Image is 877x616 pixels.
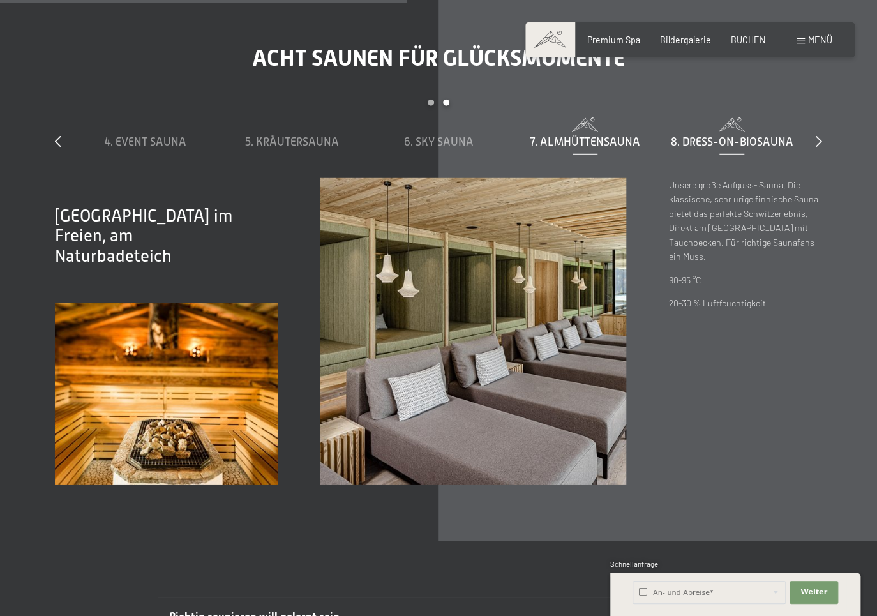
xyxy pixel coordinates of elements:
[403,135,473,148] span: 6. Sky Sauna
[790,581,838,604] button: Weiter
[428,100,434,106] div: Carousel Page 1
[668,178,821,264] p: Unsere große Aufguss- Sauna. Die klassische, sehr urige finnische Sauna bietet das perfekte Schwi...
[668,296,821,311] p: 20-30 % Luftfeuchtigkeit
[668,273,821,288] p: 90-95 °C
[530,135,640,148] span: 7. Almhüttensauna
[731,34,766,45] a: BUCHEN
[660,34,711,45] a: Bildergalerie
[252,45,625,71] span: Acht Saunen für Glücksmomente
[610,560,658,568] span: Schnellanfrage
[72,100,805,117] div: Carousel Pagination
[105,135,186,148] span: 4. Event Sauna
[670,135,793,148] span: 8. Dress-on-Biosauna
[55,206,232,266] span: [GEOGRAPHIC_DATA] im Freien, am Naturbadeteich
[808,34,832,45] span: Menü
[320,178,627,485] img: Ein Wellness-Urlaub in Südtirol – 7.700 m² Spa, 10 Saunen
[587,34,640,45] a: Premium Spa
[245,135,339,148] span: 5. Kräutersauna
[800,587,827,597] span: Weiter
[443,100,449,106] div: Carousel Page 2 (Current Slide)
